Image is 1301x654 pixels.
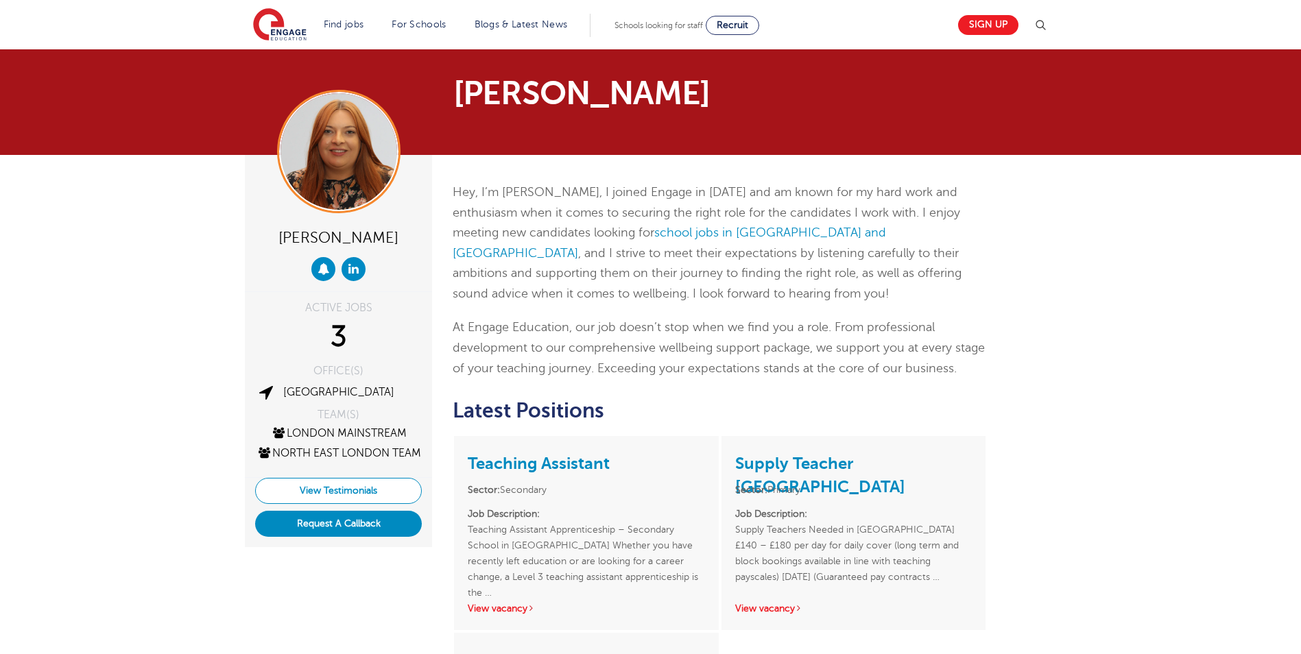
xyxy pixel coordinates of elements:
span: Schools looking for staff [614,21,703,30]
a: View Testimonials [255,478,422,504]
a: North East London Team [256,447,421,459]
div: [PERSON_NAME] [255,223,422,250]
a: Blogs & Latest News [475,19,568,29]
a: Find jobs [324,19,364,29]
strong: Job Description: [735,509,807,519]
a: View vacancy [468,603,535,614]
div: ACTIVE JOBS [255,302,422,313]
a: Supply Teacher [GEOGRAPHIC_DATA] [735,454,905,496]
img: Engage Education [253,8,307,43]
li: Primary [735,482,972,498]
strong: Sector: [735,485,767,495]
a: For Schools [392,19,446,29]
a: Sign up [958,15,1018,35]
button: Request A Callback [255,511,422,537]
a: Teaching Assistant [468,454,610,473]
div: TEAM(S) [255,409,422,420]
strong: Sector: [468,485,500,495]
a: school jobs in [GEOGRAPHIC_DATA] and [GEOGRAPHIC_DATA] [453,226,886,260]
a: [GEOGRAPHIC_DATA] [283,386,394,398]
li: Secondary [468,482,704,498]
span: Hey, I’m [PERSON_NAME], I joined Engage in [DATE] and am known for my hard work and enthusiasm wh... [453,185,962,300]
span: At Engage Education, our job doesn’t stop when we find you a role. From professional development ... [453,320,985,374]
span: Recruit [717,20,748,30]
div: 3 [255,320,422,354]
h1: [PERSON_NAME] [453,77,779,110]
a: View vacancy [735,603,802,614]
div: OFFICE(S) [255,365,422,376]
a: Recruit [706,16,759,35]
h2: Latest Positions [453,399,987,422]
p: Teaching Assistant Apprenticeship – Secondary School in [GEOGRAPHIC_DATA] Whether you have recent... [468,506,704,585]
p: Supply Teachers Needed in [GEOGRAPHIC_DATA] £140 – £180 per day for daily cover (long term and bl... [735,506,972,585]
strong: Job Description: [468,509,540,519]
a: London Mainstream [271,427,407,439]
